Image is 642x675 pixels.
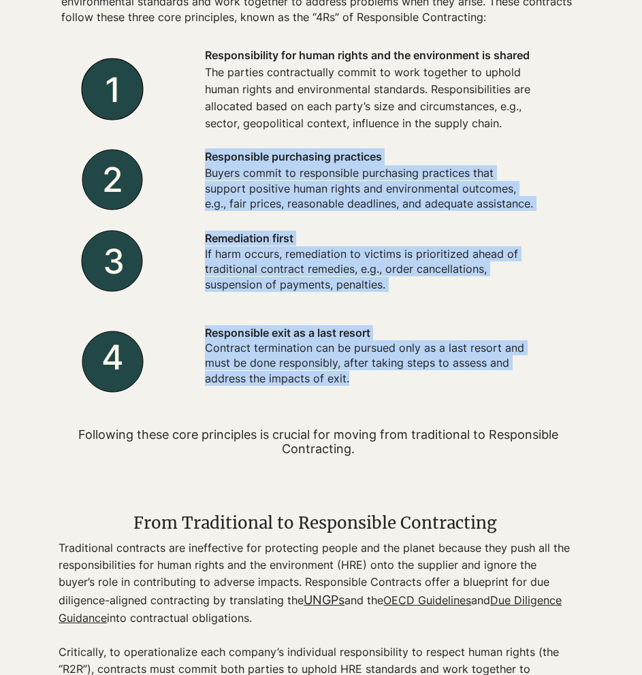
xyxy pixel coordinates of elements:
[383,593,471,607] a: OECD Guidelines
[205,340,534,386] p: Contract termination can be pursued only as a last resort and must be done responsibly, after tak...
[205,48,530,62] span: Responsibility for human rights and the environment is shared
[205,246,534,292] p: If harm occurs, remediation to victims is prioritized ahead of traditional contract remedies, e.g...
[205,64,534,132] p: The parties contractually commit to work together to uphold human rights and environmental standa...
[205,165,534,211] p: Buyers commit to responsible purchasing practices that support positive human rights and environm...
[61,66,164,114] h2: 1
[133,512,497,533] span: From Traditional to Responsible Contracting
[78,237,150,285] h2: 3
[59,540,572,627] p: Traditional contracts are ineffective for protecting people and the planet because they push all ...
[205,231,293,245] span: Remediation first
[205,150,382,163] span: Responsible purchasing practices
[61,156,164,203] h2: 2
[304,593,344,607] a: UNGPs
[77,333,149,381] h2: 4
[61,427,575,456] p: ​Following these core principles is crucial for moving from traditional to Responsible Contracting.
[205,326,370,340] span: Responsible exit as a last resort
